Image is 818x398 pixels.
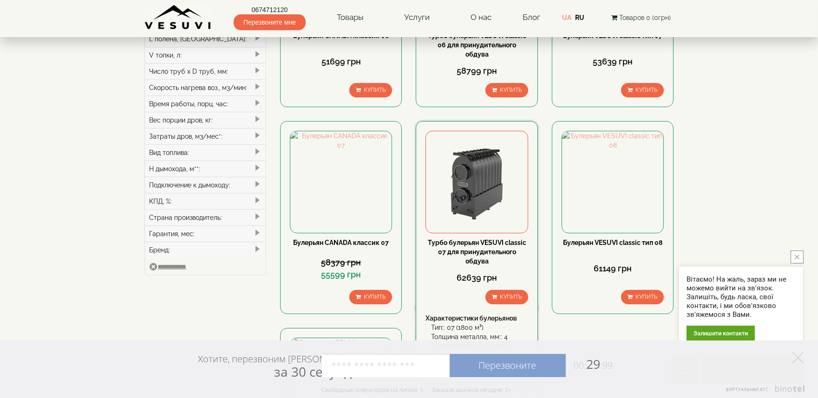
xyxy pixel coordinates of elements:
span: за 30 секунд? [275,363,358,380]
div: Скорость нагрева воз., м3/мин: [145,79,266,96]
span: 00: [574,359,587,372]
button: Купить [349,290,392,304]
span: Купить [500,294,522,300]
button: Купить [485,83,528,97]
a: 0674712120 [234,5,306,14]
a: Турбо булерьян VESUVI classic 06 для принудительного обдува [428,32,526,58]
div: Вид топлива: [145,144,266,160]
div: Затраты дров, м3/мес*: [145,128,266,144]
span: Купить [500,87,522,93]
span: 29 [566,355,613,372]
div: 62639 грн [425,272,528,284]
div: Гарантия, мес: [145,225,266,242]
div: 58379 грн [290,257,392,269]
div: Вес порции дров, кг: [145,112,266,128]
div: Страна производитель: [145,209,266,225]
button: Купить [485,290,528,304]
div: 55599 грн [290,269,392,281]
div: Толщина металла, мм:: 4 [431,332,528,341]
img: Булерьян VESUVI classic тип 08 [562,131,663,232]
span: :99 [601,359,613,372]
div: Подключение к дымоходу: [145,177,266,193]
a: UA [562,14,571,21]
div: 58799 грн [425,65,528,77]
a: О нас [461,7,501,28]
div: Хотите, перезвоним [PERSON_NAME] [198,353,358,379]
div: V топки, л: [145,47,266,63]
button: Купить [621,83,664,97]
span: Виртуальная АТС [726,386,769,392]
div: L полена, [GEOGRAPHIC_DATA]: [145,31,266,47]
div: Тип:: 07 (1800 м³) [431,323,528,332]
a: Перезвоните [450,354,566,377]
button: close button [791,250,804,263]
img: Булерьян CANADA классик 07 [290,131,392,232]
div: Бренд: [145,242,266,258]
span: Купить [635,294,657,300]
div: Число труб x D труб, мм: [145,63,266,79]
button: Товаров 0 (0грн) [609,13,674,23]
span: Купить [635,87,657,93]
div: Время работы, порц. час: [145,96,266,112]
img: Завод VESUVI [144,5,212,30]
a: Турбо булерьян VESUVI classic 07 для принудительного обдува [428,239,526,265]
div: Характеристики булерьянов [425,314,528,323]
div: Вітаємо! На жаль, зараз ми не можемо вийти на зв'язок. Залишіть, будь ласка, свої контакти, і ми ... [687,275,796,319]
a: Булерьян CANADA классик 06 [293,32,389,39]
div: 61149 грн [562,263,664,275]
img: Турбо булерьян VESUVI classic 07 для принудительного обдува [426,131,527,232]
div: 51699 грн [290,56,392,68]
a: Виртуальная АТС [720,385,806,398]
a: Булерьян VESUVI classic тип 08 [563,239,662,246]
a: Услуги [395,7,439,28]
div: Свободных операторов на линии: 5 Заказов звонков сегодня: 5+ [322,386,512,393]
a: RU [575,14,584,21]
button: Купить [349,83,392,97]
a: Булерьян CANADA классик 07 [293,239,389,246]
a: Булерьян VESUVI classic тип 07 [563,32,662,39]
a: Блог [523,13,540,22]
div: КПД, %: [145,193,266,209]
a: Товары [327,7,373,28]
div: H дымохода, м**: [145,160,266,177]
div: Залишити контакти [687,326,755,341]
span: Товаров 0 (0грн) [619,14,671,21]
span: Перезвоните мне [234,14,306,30]
span: Купить [364,294,386,300]
span: Купить [364,87,386,93]
div: 53639 грн [562,56,664,68]
button: Купить [621,290,664,304]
